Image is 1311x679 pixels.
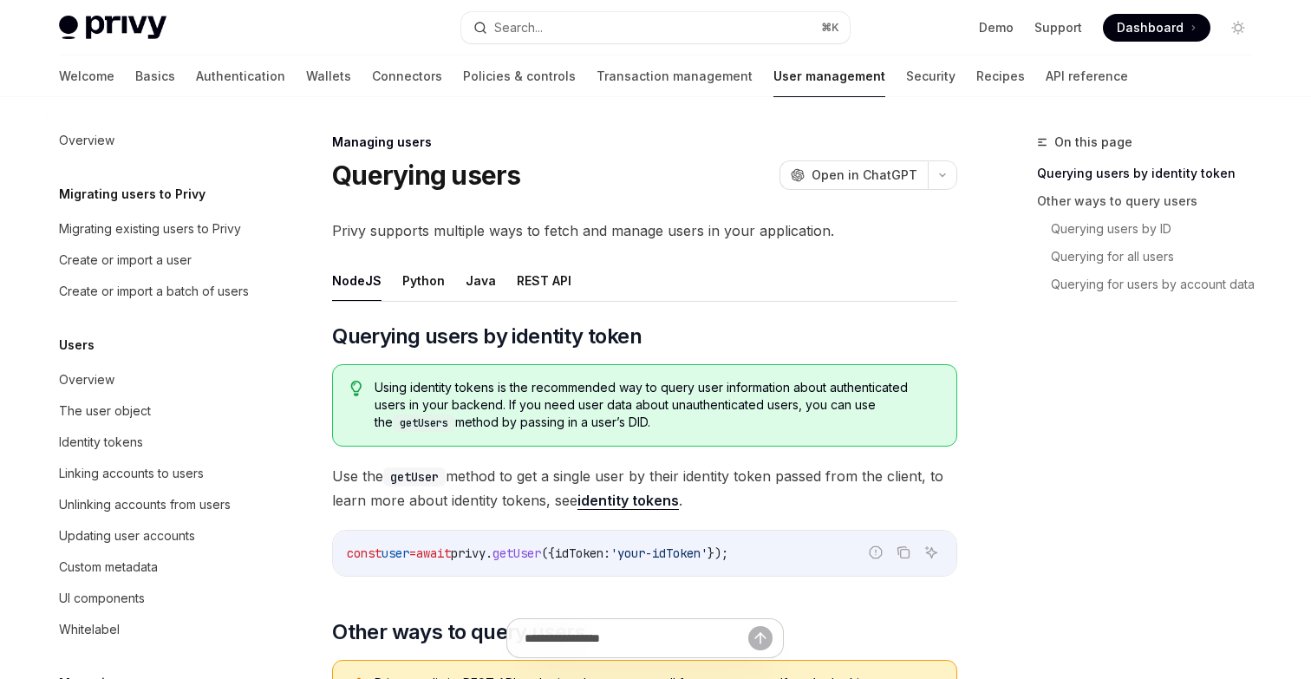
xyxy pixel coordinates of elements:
[1054,132,1132,153] span: On this page
[59,588,145,609] div: UI components
[347,545,382,561] span: const
[779,160,928,190] button: Open in ChatGPT
[332,219,957,243] span: Privy supports multiple ways to fetch and manage users in your application.
[920,541,942,564] button: Ask AI
[332,464,957,513] span: Use the method to get a single user by their identity token passed from the client, to learn more...
[393,415,455,432] code: getUsers
[59,526,195,546] div: Updating user accounts
[773,55,885,97] a: User management
[812,166,917,184] span: Open in ChatGPT
[1051,243,1266,271] a: Querying for all users
[59,619,120,640] div: Whitelabel
[332,160,521,191] h1: Querying users
[486,545,492,561] span: .
[610,545,708,561] span: 'your-idToken'
[1103,14,1210,42] a: Dashboard
[45,583,267,614] a: UI components
[979,19,1014,36] a: Demo
[45,213,267,245] a: Migrating existing users to Privy
[577,492,679,510] a: identity tokens
[492,545,541,561] span: getUser
[59,250,192,271] div: Create or import a user
[466,260,496,301] button: Java
[1224,14,1252,42] button: Toggle dark mode
[372,55,442,97] a: Connectors
[45,458,267,489] a: Linking accounts to users
[1037,160,1266,187] a: Querying users by identity token
[463,55,576,97] a: Policies & controls
[708,545,728,561] span: });
[1046,55,1128,97] a: API reference
[196,55,285,97] a: Authentication
[59,557,158,578] div: Custom metadata
[976,55,1025,97] a: Recipes
[306,55,351,97] a: Wallets
[45,489,267,520] a: Unlinking accounts from users
[45,520,267,552] a: Updating user accounts
[864,541,887,564] button: Report incorrect code
[892,541,915,564] button: Copy the contents from the code block
[1037,187,1266,215] a: Other ways to query users
[375,379,939,432] span: Using identity tokens is the recommended way to query user information about authenticated users ...
[59,432,143,453] div: Identity tokens
[59,16,166,40] img: light logo
[59,401,151,421] div: The user object
[402,260,445,301] button: Python
[59,184,205,205] h5: Migrating users to Privy
[59,369,114,390] div: Overview
[517,260,571,301] button: REST API
[332,260,382,301] button: NodeJS
[59,55,114,97] a: Welcome
[494,17,543,38] div: Search...
[45,552,267,583] a: Custom metadata
[332,323,642,350] span: Querying users by identity token
[409,545,416,561] span: =
[45,364,267,395] a: Overview
[1051,215,1266,243] a: Querying users by ID
[45,614,267,645] a: Whitelabel
[1117,19,1184,36] span: Dashboard
[451,545,486,561] span: privy
[59,281,249,302] div: Create or import a batch of users
[541,545,555,561] span: ({
[332,134,957,151] div: Managing users
[59,335,95,356] h5: Users
[383,467,446,486] code: getUser
[555,545,610,561] span: idToken:
[1034,19,1082,36] a: Support
[45,276,267,307] a: Create or import a batch of users
[45,427,267,458] a: Identity tokens
[59,130,114,151] div: Overview
[45,245,267,276] a: Create or import a user
[597,55,753,97] a: Transaction management
[59,494,231,515] div: Unlinking accounts from users
[382,545,409,561] span: user
[45,125,267,156] a: Overview
[906,55,956,97] a: Security
[821,21,839,35] span: ⌘ K
[59,219,241,239] div: Migrating existing users to Privy
[59,463,204,484] div: Linking accounts to users
[350,381,362,396] svg: Tip
[461,12,850,43] button: Search...⌘K
[416,545,451,561] span: await
[135,55,175,97] a: Basics
[748,626,773,650] button: Send message
[1051,271,1266,298] a: Querying for users by account data
[45,395,267,427] a: The user object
